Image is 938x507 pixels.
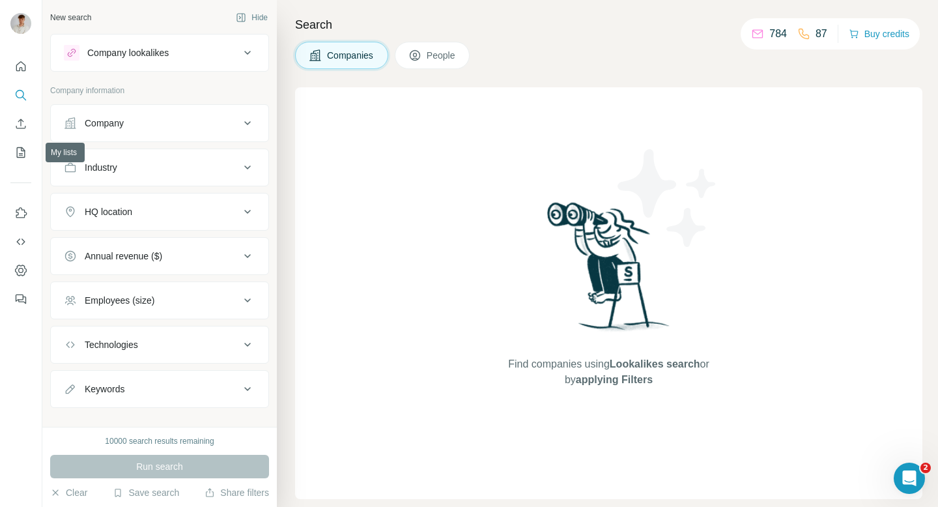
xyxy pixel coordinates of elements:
span: 2 [920,463,931,473]
img: Surfe Illustration - Stars [609,139,726,257]
button: Employees (size) [51,285,268,316]
div: HQ location [85,205,132,218]
button: HQ location [51,196,268,227]
img: Surfe Illustration - Woman searching with binoculars [541,199,677,344]
p: 87 [816,26,827,42]
button: Search [10,83,31,107]
img: Avatar [10,13,31,34]
button: Dashboard [10,259,31,282]
iframe: Intercom live chat [894,463,925,494]
button: Use Surfe API [10,230,31,254]
div: Technologies [85,338,138,351]
div: Company lookalikes [87,46,169,59]
div: Industry [85,161,117,174]
button: Clear [50,486,87,499]
button: Company [51,108,268,139]
div: 10000 search results remaining [105,435,214,447]
div: Employees (size) [85,294,154,307]
button: Annual revenue ($) [51,240,268,272]
span: Lookalikes search [610,358,700,369]
button: Share filters [205,486,269,499]
span: Companies [327,49,375,62]
button: Use Surfe on LinkedIn [10,201,31,225]
div: Company [85,117,124,130]
button: My lists [10,141,31,164]
p: 784 [769,26,787,42]
p: Company information [50,85,269,96]
button: Buy credits [849,25,909,43]
span: People [427,49,457,62]
button: Quick start [10,55,31,78]
button: Keywords [51,373,268,405]
button: Technologies [51,329,268,360]
div: Annual revenue ($) [85,250,162,263]
button: Feedback [10,287,31,311]
button: Hide [227,8,277,27]
span: Find companies using or by [504,356,713,388]
button: Save search [113,486,179,499]
span: applying Filters [576,374,653,385]
button: Company lookalikes [51,37,268,68]
button: Enrich CSV [10,112,31,136]
div: Keywords [85,383,124,396]
div: New search [50,12,91,23]
h4: Search [295,16,922,34]
button: Industry [51,152,268,183]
